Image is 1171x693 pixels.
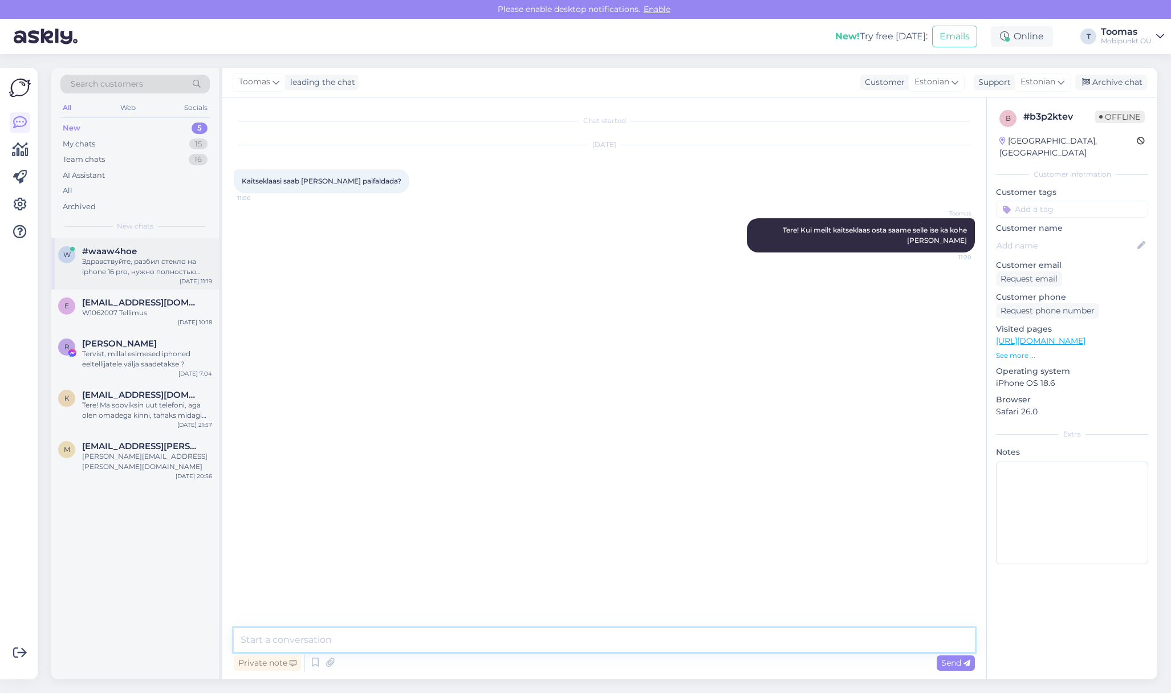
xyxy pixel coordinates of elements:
[9,77,31,99] img: Askly Logo
[996,291,1148,303] p: Customer phone
[1095,111,1145,123] span: Offline
[996,222,1148,234] p: Customer name
[82,451,212,472] div: [PERSON_NAME][EMAIL_ADDRESS][PERSON_NAME][DOMAIN_NAME]
[117,221,153,231] span: New chats
[64,445,70,454] span: m
[996,377,1148,389] p: iPhone OS 18.6
[1075,75,1147,90] div: Archive chat
[929,253,971,262] span: 11:20
[82,256,212,277] div: Здравствуйте, разбил стекло на iphone 16 pro, нужно полностью менять дисплей или можно как-то сте...
[997,239,1135,252] input: Add name
[996,365,1148,377] p: Operating system
[242,177,401,185] span: Kaitseklaasi saab [PERSON_NAME] paifaldada?
[996,259,1148,271] p: Customer email
[237,194,280,202] span: 11:06
[1101,36,1152,46] div: Mobipunkt OÜ
[63,138,95,150] div: My chats
[177,421,212,429] div: [DATE] 21:57
[860,76,905,88] div: Customer
[178,369,212,378] div: [DATE] 7:04
[996,406,1148,418] p: Safari 26.0
[1101,27,1164,46] a: ToomasMobipunkt OÜ
[783,226,969,244] span: Tere! Kui meilt kaitseklaas osta saame selle ise ka kohe [PERSON_NAME]
[82,339,157,349] span: Reiko Reinau
[63,250,71,259] span: w
[1020,76,1055,88] span: Estonian
[178,318,212,327] div: [DATE] 10:18
[189,138,208,150] div: 15
[234,140,975,150] div: [DATE]
[182,100,210,115] div: Socials
[1023,110,1095,124] div: # b3p2ktev
[64,343,70,351] span: R
[82,308,212,318] div: W1062007 Tellimus
[996,323,1148,335] p: Visited pages
[63,170,105,181] div: AI Assistant
[835,31,860,42] b: New!
[996,350,1148,361] p: See more ...
[82,246,137,256] span: #waaw4hoe
[82,390,201,400] span: kunozifier@gmail.com
[996,271,1062,287] div: Request email
[180,277,212,286] div: [DATE] 11:19
[996,394,1148,406] p: Browser
[1006,114,1011,123] span: b
[996,186,1148,198] p: Customer tags
[996,446,1148,458] p: Notes
[118,100,138,115] div: Web
[932,26,977,47] button: Emails
[192,123,208,134] div: 5
[286,76,355,88] div: leading the chat
[1101,27,1152,36] div: Toomas
[929,209,971,218] span: Toomas
[996,336,1085,346] a: [URL][DOMAIN_NAME]
[996,303,1099,319] div: Request phone number
[60,100,74,115] div: All
[82,400,212,421] div: Tere! Ma sooviksin uut telefoni, aga olen omadega kinni, tahaks midagi mis on kõrgem kui 60hz ekr...
[82,441,201,451] span: monika.aedma@gmail.com
[1080,28,1096,44] div: T
[82,297,201,308] span: edvinkristofor21@gmail.com
[71,78,143,90] span: Search customers
[63,185,72,197] div: All
[974,76,1011,88] div: Support
[941,658,970,668] span: Send
[82,349,212,369] div: Tervist, millal esimesed iphoned eeltellijatele välja saadetakse ?
[239,76,270,88] span: Toomas
[63,201,96,213] div: Archived
[64,394,70,402] span: k
[640,4,674,14] span: Enable
[996,201,1148,218] input: Add a tag
[914,76,949,88] span: Estonian
[996,429,1148,439] div: Extra
[234,655,301,671] div: Private note
[234,116,975,126] div: Chat started
[63,123,80,134] div: New
[189,154,208,165] div: 16
[64,301,69,310] span: e
[835,30,928,43] div: Try free [DATE]:
[999,135,1137,159] div: [GEOGRAPHIC_DATA], [GEOGRAPHIC_DATA]
[996,169,1148,180] div: Customer information
[63,154,105,165] div: Team chats
[176,472,212,480] div: [DATE] 20:56
[991,26,1053,47] div: Online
